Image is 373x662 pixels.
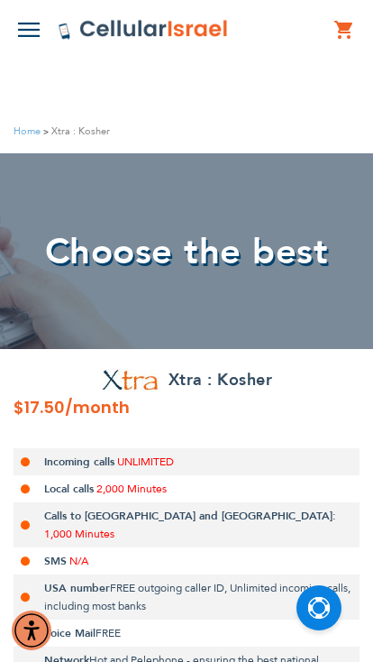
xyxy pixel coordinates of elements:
span: UNLIMITED [117,455,174,469]
span: 2,000 Minutes [96,482,167,496]
strong: Local calls [44,482,94,496]
span: N/A [69,554,88,568]
img: Xtra : Kosher [101,369,159,392]
a: Home [14,124,41,138]
strong: Calls to [GEOGRAPHIC_DATA] and [GEOGRAPHIC_DATA]: [44,509,336,523]
span: Choose the best [45,227,329,277]
span: $17.50 [14,396,65,418]
span: 1,000 Minutes [44,527,114,541]
h2: Xtra : Kosher [168,367,273,394]
li: Xtra : Kosher [41,123,110,140]
div: Accessibility Menu [12,611,51,650]
strong: Voice Mail [44,626,96,640]
img: Cellular Israel Logo [58,19,229,41]
strong: USA number [44,581,110,595]
img: Toggle Menu [18,23,40,37]
span: /month [65,394,130,421]
strong: SMS [44,554,67,568]
strong: Incoming calls [44,455,114,469]
span: FREE outgoing caller ID, Unlimited incoming calls, including most banks [44,581,350,613]
span: FREE [96,626,121,640]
